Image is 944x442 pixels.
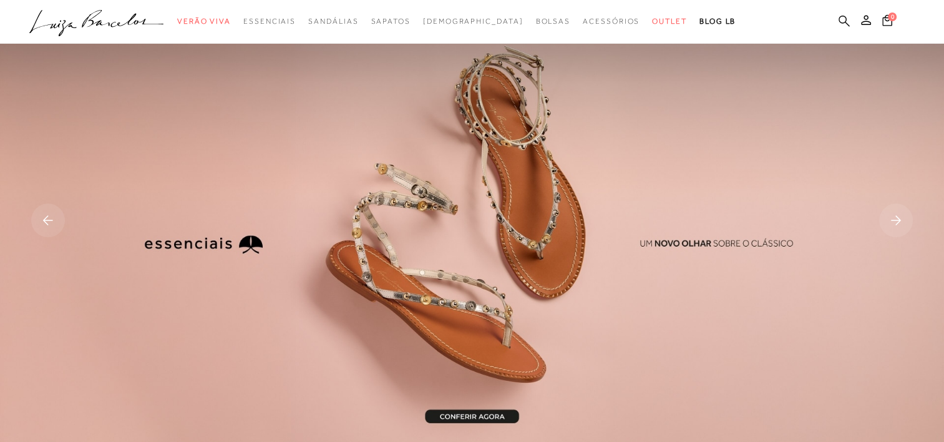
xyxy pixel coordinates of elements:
span: [DEMOGRAPHIC_DATA] [423,17,523,26]
a: categoryNavScreenReaderText [652,10,687,33]
a: categoryNavScreenReaderText [308,10,358,33]
span: Sapatos [371,17,410,26]
a: noSubCategoriesText [423,10,523,33]
a: categoryNavScreenReaderText [177,10,231,33]
span: Bolsas [535,17,570,26]
a: categoryNavScreenReaderText [583,10,640,33]
span: 0 [888,12,897,21]
span: Outlet [652,17,687,26]
span: Sandálias [308,17,358,26]
span: BLOG LB [699,17,736,26]
a: categoryNavScreenReaderText [243,10,296,33]
a: categoryNavScreenReaderText [535,10,570,33]
span: Essenciais [243,17,296,26]
button: 0 [878,14,896,31]
a: BLOG LB [699,10,736,33]
span: Acessórios [583,17,640,26]
a: categoryNavScreenReaderText [371,10,410,33]
span: Verão Viva [177,17,231,26]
